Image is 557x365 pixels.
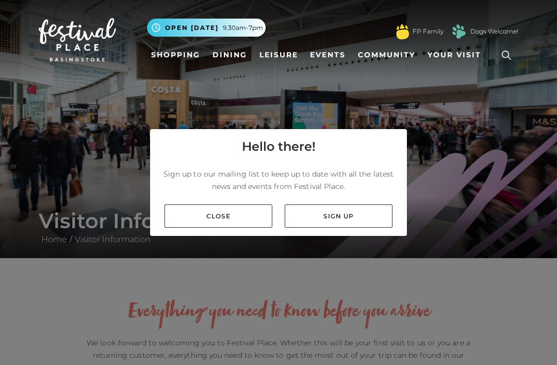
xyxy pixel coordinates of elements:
[255,45,302,65] a: Leisure
[208,45,251,65] a: Dining
[39,18,116,61] img: Festival Place Logo
[306,45,350,65] a: Events
[354,45,419,65] a: Community
[470,27,518,36] a: Dogs Welcome!
[165,204,272,228] a: Close
[147,19,266,37] button: Open [DATE] 9.30am-7pm
[428,50,481,60] span: Your Visit
[223,23,263,33] span: 9.30am-7pm
[242,137,316,156] h4: Hello there!
[285,204,392,228] a: Sign up
[165,23,219,33] span: Open [DATE]
[423,45,490,65] a: Your Visit
[158,168,399,193] p: Sign up to our mailing list to keep up to date with all the latest news and events from Festival ...
[147,45,204,65] a: Shopping
[413,27,444,36] a: FP Family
